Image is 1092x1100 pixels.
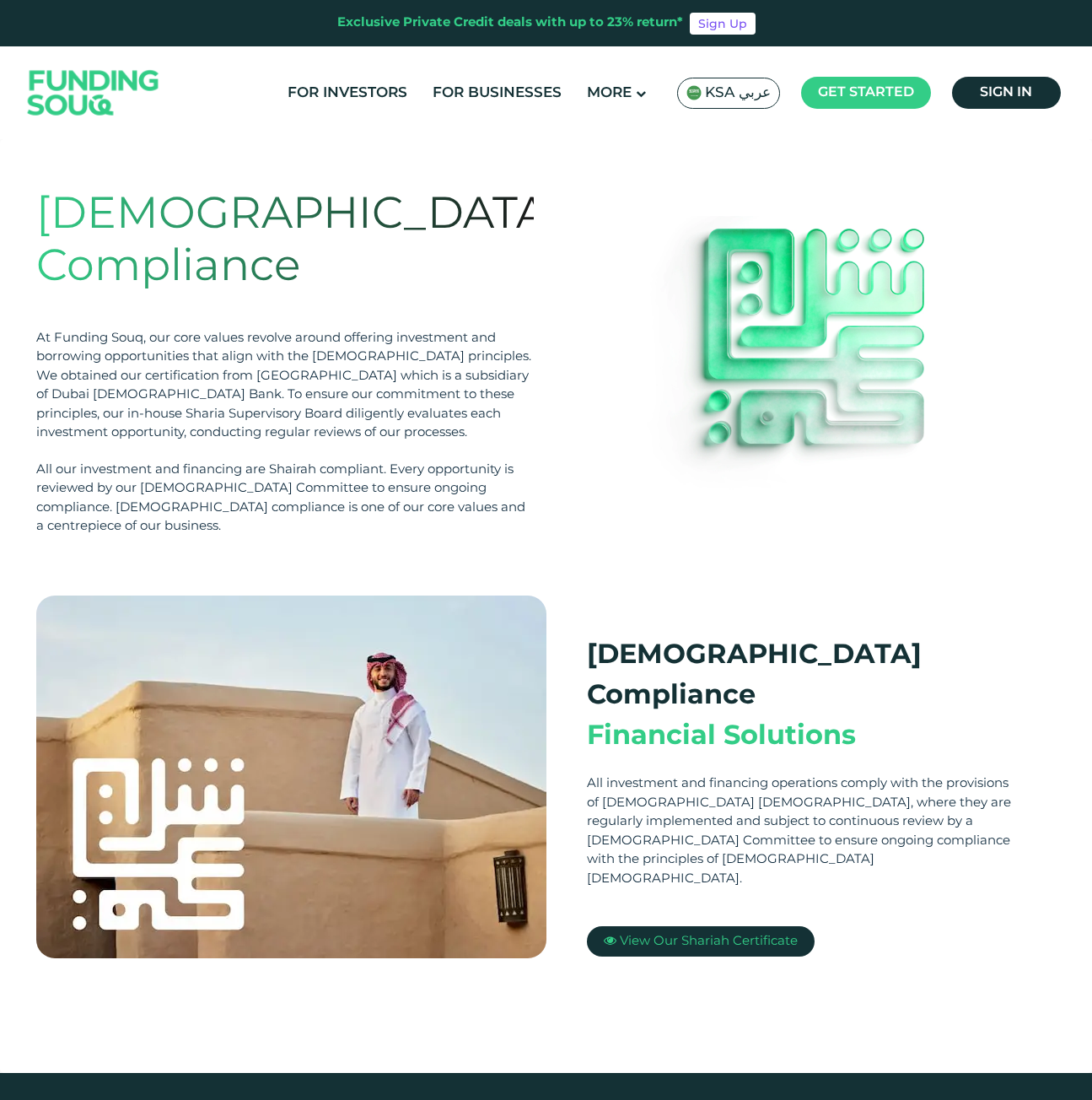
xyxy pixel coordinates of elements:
a: For Businesses [428,79,566,107]
div: [DEMOGRAPHIC_DATA] Compliance [587,636,1016,717]
span: More [587,86,632,100]
span: KSA عربي [705,84,771,103]
div: All our investment and financing are Shairah compliant. Every opportunity is reviewed by our [DEM... [36,461,534,537]
a: Sign in [952,77,1061,109]
span: View Our Shariah Certificate [620,936,798,947]
div: At Funding Souq, our core values revolve around offering investment and borrowing opportunities t... [36,329,534,443]
span: Sign in [980,86,1032,99]
div: Exclusive Private Credit deals with up to 23% return* [337,13,683,33]
img: shariah-banner [639,216,976,511]
span: Get started [818,86,914,99]
h1: [DEMOGRAPHIC_DATA] Compliance [36,190,534,295]
img: SA Flag [686,85,702,100]
img: shariah-img [36,596,546,958]
img: Logo [11,51,176,136]
a: Sign Up [690,13,756,35]
div: All investment and financing operations comply with the provisions of [DEMOGRAPHIC_DATA] [DEMOGRA... [587,774,1016,888]
div: Financial Solutions [587,717,1016,758]
a: View Our Shariah Certificate [587,926,815,957]
a: For Investors [283,79,412,107]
